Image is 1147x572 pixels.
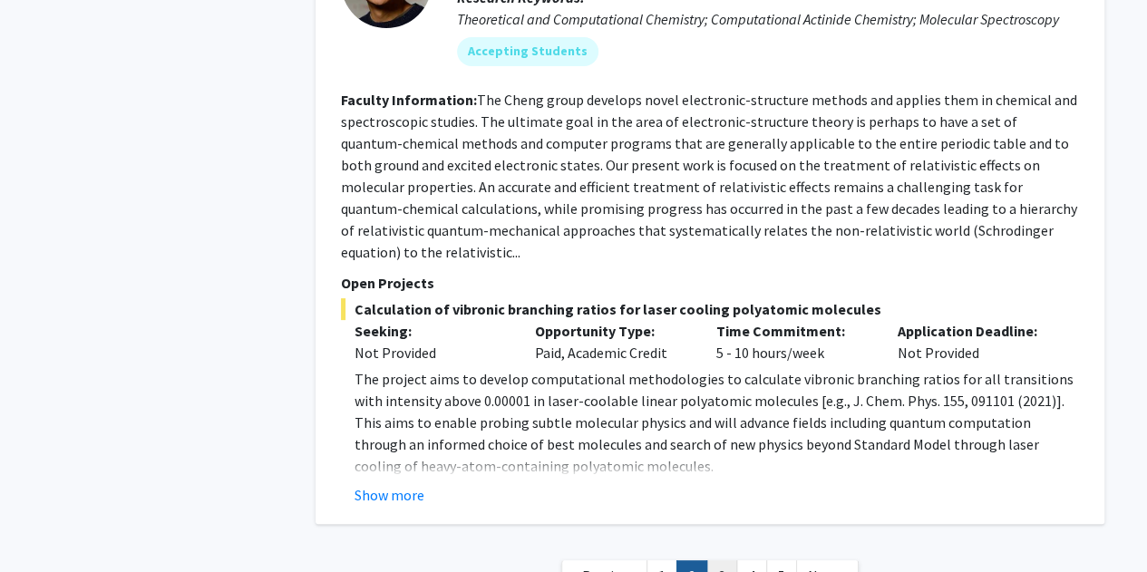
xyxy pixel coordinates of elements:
span: Calculation of vibronic branching ratios for laser cooling polyatomic molecules [341,298,1079,320]
p: Time Commitment: [716,320,870,342]
p: The project aims to develop computational methodologies to calculate vibronic branching ratios fo... [355,368,1079,477]
div: Not Provided [884,320,1065,364]
div: Paid, Academic Credit [521,320,703,364]
p: Open Projects [341,272,1079,294]
div: Theoretical and Computational Chemistry; Computational Actinide Chemistry; Molecular Spectroscopy [457,8,1079,30]
p: Seeking: [355,320,509,342]
p: Opportunity Type: [535,320,689,342]
button: Show more [355,484,424,506]
b: Faculty Information: [341,91,477,109]
mat-chip: Accepting Students [457,37,598,66]
div: Not Provided [355,342,509,364]
p: Application Deadline: [898,320,1052,342]
div: 5 - 10 hours/week [703,320,884,364]
iframe: Chat [14,490,77,558]
fg-read-more: The Cheng group develops novel electronic-structure methods and applies them in chemical and spec... [341,91,1077,261]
